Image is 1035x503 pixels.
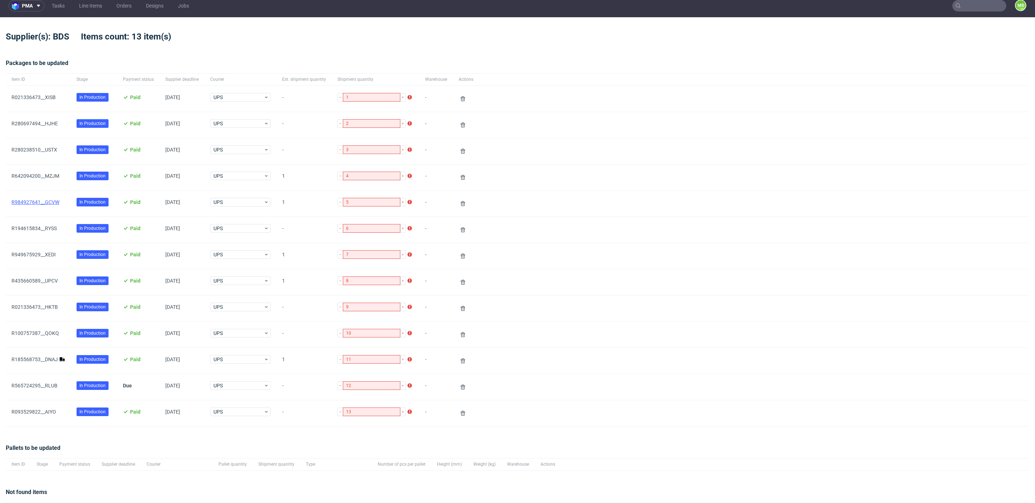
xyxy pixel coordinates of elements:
[81,32,183,42] span: Items count: 13 item(s)
[11,94,56,100] a: R021336473__XISB
[165,121,180,126] span: [DATE]
[337,76,414,83] span: Shipment quantity
[130,199,141,205] span: Paid
[11,173,59,179] a: R642094200__MZJM
[425,278,447,287] span: -
[11,199,59,205] a: R984927641__GCVW
[282,76,326,83] span: Est. shipment quantity
[507,461,529,467] span: Warehouse
[425,76,447,83] span: Warehouse
[213,303,264,311] span: UPS
[282,278,326,287] span: 1
[213,199,264,206] span: UPS
[165,173,180,179] span: [DATE]
[282,383,326,391] span: -
[282,199,326,208] span: 1
[11,225,57,231] a: R194615834__RYSS
[306,461,366,467] span: Type
[425,121,447,129] span: -
[123,383,132,388] span: Due
[130,304,141,310] span: Paid
[282,409,326,418] span: -
[213,94,264,101] span: UPS
[213,382,264,389] span: UPS
[6,444,1029,458] div: Pallets to be updated
[79,146,106,153] span: In Production
[282,173,326,182] span: 1
[79,278,106,284] span: In Production
[130,121,141,126] span: Paid
[79,330,106,336] span: In Production
[37,461,48,467] span: Stage
[130,173,141,179] span: Paid
[130,252,141,257] span: Paid
[425,330,447,339] span: -
[213,356,264,363] span: UPS
[425,252,447,260] span: -
[425,383,447,391] span: -
[130,94,141,100] span: Paid
[130,278,141,284] span: Paid
[425,409,447,418] span: -
[437,461,462,467] span: Height (mm)
[6,59,1029,73] div: Packages to be updated
[79,382,106,389] span: In Production
[165,76,199,83] span: Supplier deadline
[213,172,264,180] span: UPS
[11,461,25,467] span: Item ID
[12,2,22,10] img: logo
[213,120,264,127] span: UPS
[213,277,264,284] span: UPS
[282,252,326,260] span: 1
[79,225,106,232] span: In Production
[79,356,106,363] span: In Production
[77,76,111,83] span: Stage
[59,461,90,467] span: Payment status
[147,461,207,467] span: Courier
[79,251,106,258] span: In Production
[11,409,56,415] a: R093529822__AIYO
[165,409,180,415] span: [DATE]
[165,330,180,336] span: [DATE]
[11,76,65,83] span: Item ID
[213,251,264,258] span: UPS
[540,461,555,467] span: Actions
[425,173,447,182] span: -
[165,225,180,231] span: [DATE]
[218,461,247,467] span: Pallet quantity
[11,304,58,310] a: R021336473__HKTB
[130,357,141,362] span: Paid
[213,225,264,232] span: UPS
[378,461,425,467] span: Number of pcs per pallet
[213,146,264,153] span: UPS
[282,357,326,365] span: 1
[165,383,180,388] span: [DATE]
[165,199,180,205] span: [DATE]
[165,94,180,100] span: [DATE]
[282,225,326,234] span: -
[459,76,473,83] span: Actions
[22,3,33,8] span: pma
[425,304,447,313] span: -
[425,94,447,103] span: -
[165,252,180,257] span: [DATE]
[11,357,58,362] a: R185568753__DNAJ
[473,461,496,467] span: Weight (kg)
[123,76,154,83] span: Payment status
[79,304,106,310] span: In Production
[11,121,58,126] a: R280697494__HJHE
[79,94,106,101] span: In Production
[210,76,271,83] span: Courier
[102,461,135,467] span: Supplier deadline
[11,383,57,388] a: R565724295__RLUB
[1016,0,1026,10] figcaption: MS
[79,173,106,179] span: In Production
[130,147,141,153] span: Paid
[425,225,447,234] span: -
[425,147,447,155] span: -
[6,32,81,42] span: Supplier(s): BDS
[213,408,264,415] span: UPS
[130,330,141,336] span: Paid
[258,461,294,467] span: Shipment quantity
[79,120,106,127] span: In Production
